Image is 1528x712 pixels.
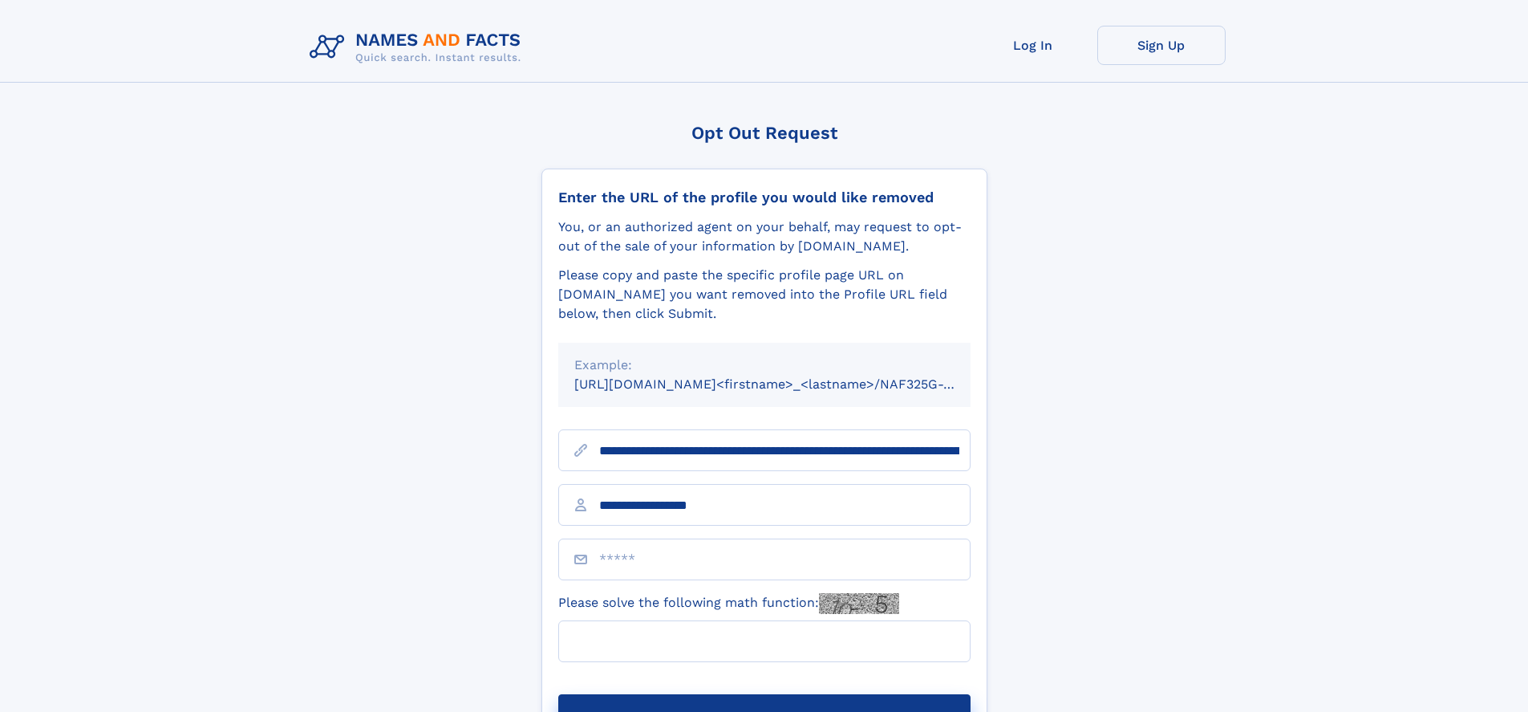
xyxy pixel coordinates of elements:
[574,376,1001,392] small: [URL][DOMAIN_NAME]<firstname>_<lastname>/NAF325G-xxxxxxxx
[558,218,971,256] div: You, or an authorized agent on your behalf, may request to opt-out of the sale of your informatio...
[558,189,971,206] div: Enter the URL of the profile you would like removed
[574,356,954,375] div: Example:
[303,26,534,69] img: Logo Names and Facts
[558,593,899,614] label: Please solve the following math function:
[1097,26,1226,65] a: Sign Up
[558,266,971,323] div: Please copy and paste the specific profile page URL on [DOMAIN_NAME] you want removed into the Pr...
[541,123,987,143] div: Opt Out Request
[969,26,1097,65] a: Log In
